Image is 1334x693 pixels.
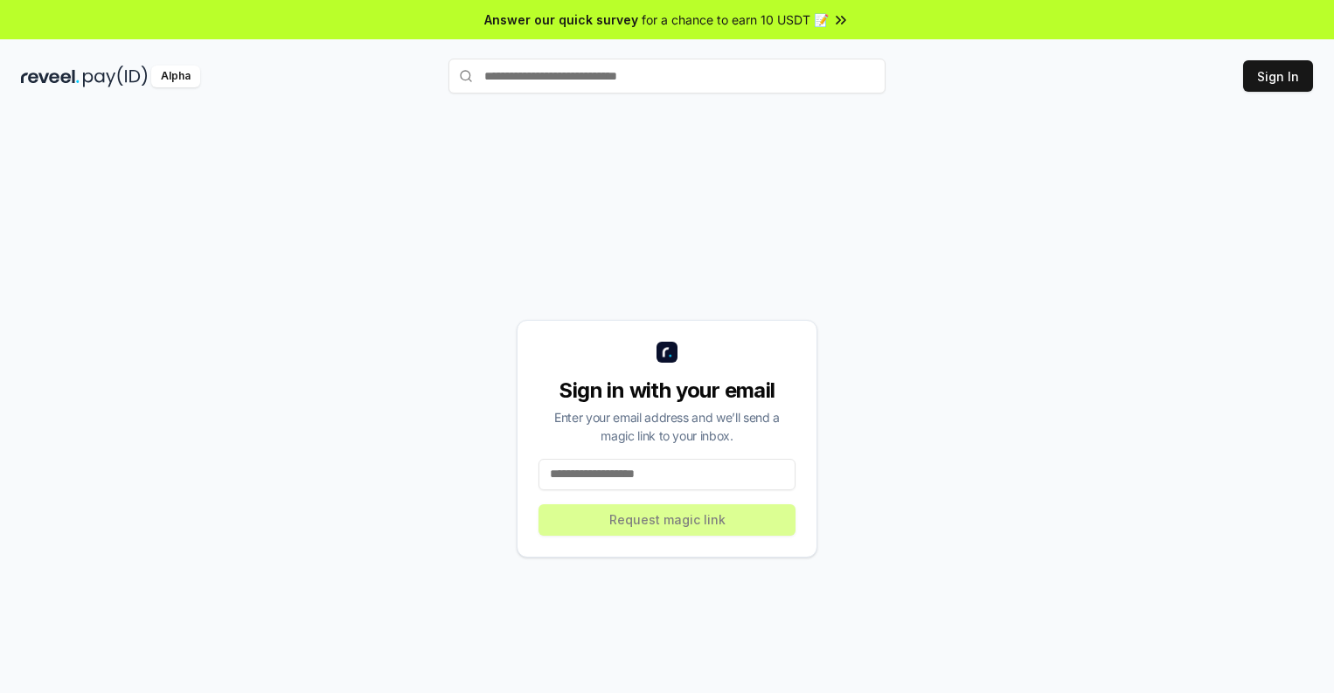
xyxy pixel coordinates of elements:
[21,66,80,87] img: reveel_dark
[1243,60,1313,92] button: Sign In
[657,342,677,363] img: logo_small
[151,66,200,87] div: Alpha
[83,66,148,87] img: pay_id
[538,408,796,445] div: Enter your email address and we’ll send a magic link to your inbox.
[484,10,638,29] span: Answer our quick survey
[538,377,796,405] div: Sign in with your email
[642,10,829,29] span: for a chance to earn 10 USDT 📝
